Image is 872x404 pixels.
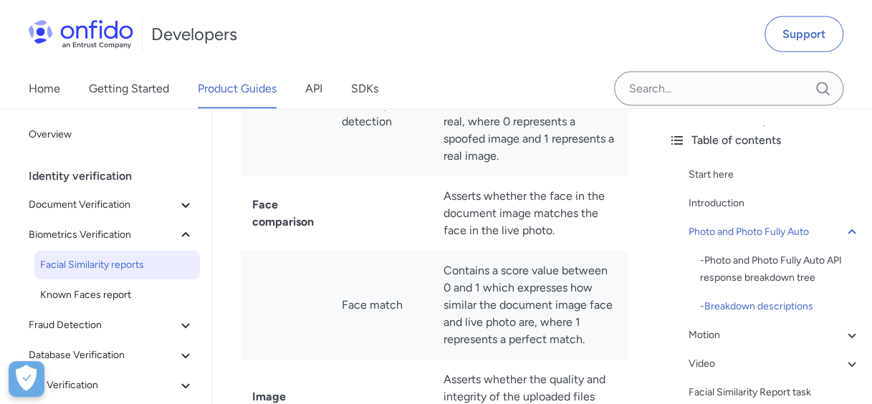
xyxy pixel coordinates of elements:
[689,223,861,241] a: Photo and Photo Fully Auto
[29,347,177,364] span: Database Verification
[700,252,861,287] div: - Photo and Photo Fully Auto API response breakdown tree
[23,191,200,219] button: Document Verification
[40,256,194,274] span: Facial Similarity reports
[765,16,843,52] a: Support
[23,341,200,370] button: Database Verification
[252,198,314,229] strong: Face comparison
[23,221,200,249] button: Biometrics Verification
[40,287,194,304] span: Known Faces report
[305,69,322,109] a: API
[689,355,861,372] a: Video
[330,251,431,360] td: Face match
[9,361,44,397] div: Cookie Preferences
[29,317,177,334] span: Fraud Detection
[23,120,200,149] a: Overview
[432,251,628,360] td: Contains a score value between 0 and 1 which expresses how similar the document image face and li...
[700,252,861,287] a: -Photo and Photo Fully Auto API response breakdown tree
[9,361,44,397] button: Open Preferences
[29,20,133,49] img: Onfido Logo
[23,311,200,340] button: Fraud Detection
[330,50,431,176] td: Spoofing detection
[29,377,177,394] span: eID Verification
[29,69,60,109] a: Home
[34,251,200,279] a: Facial Similarity reports
[29,226,177,244] span: Biometrics Verification
[614,72,843,106] input: Onfido search input field
[198,69,277,109] a: Product Guides
[351,69,378,109] a: SDKs
[689,384,861,401] a: Facial Similarity Report task
[89,69,169,109] a: Getting Started
[29,196,177,213] span: Document Verification
[689,327,861,344] a: Motion
[34,281,200,309] a: Known Faces report
[700,298,861,315] div: - Breakdown descriptions
[689,166,861,183] a: Start here
[689,195,861,212] a: Introduction
[29,162,206,191] div: Identity verification
[432,176,628,251] td: Asserts whether the face in the document image matches the face in the live photo.
[23,371,200,400] button: eID Verification
[669,132,861,149] div: Table of contents
[151,23,237,46] h1: Developers
[700,298,861,315] a: -Breakdown descriptions
[29,126,194,143] span: Overview
[432,50,628,176] td: Contains a score value between 0 and 1 which expresses the likelihood that the live photo is real...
